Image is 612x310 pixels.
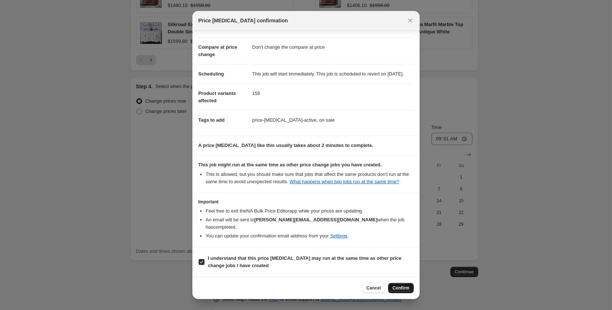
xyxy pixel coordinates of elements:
[290,179,399,184] a: What happens when two jobs run at the same time?
[206,207,414,215] li: Feel free to exit the NA Bulk Price Editor app while your prices are updating.
[206,171,414,185] li: This is allowed, but you should make sure that jobs that affect the same products don ' t run at ...
[198,199,414,205] h3: Important
[330,233,347,239] a: Settings
[198,117,225,123] span: Tags to add
[198,143,373,148] b: A price [MEDICAL_DATA] like this usually takes about 2 minutes to complete.
[206,216,414,231] li: An email will be sent to when the job has completed .
[198,44,237,57] span: Compare at price change
[206,232,414,240] li: You can update your confirmation email address from your .
[198,91,236,103] span: Product variants affected
[254,217,377,222] b: [PERSON_NAME][EMAIL_ADDRESS][DOMAIN_NAME]
[252,64,414,84] dd: This job will start immediately. This job is scheduled to revert on [DATE].
[198,71,224,77] span: Scheduling
[252,84,414,103] dd: 156
[198,162,382,167] b: This job might run at the same time as other price change jobs you have created.
[252,110,414,130] dd: price-[MEDICAL_DATA]-active, on sale
[392,285,409,291] span: Confirm
[405,15,415,26] button: Close
[198,17,288,24] span: Price [MEDICAL_DATA] confirmation
[252,37,414,57] dd: Don't change the compare at price
[362,283,385,293] button: Cancel
[388,283,414,293] button: Confirm
[366,285,381,291] span: Cancel
[208,255,401,268] b: I understand that this price [MEDICAL_DATA] may run at the same time as other price change jobs I...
